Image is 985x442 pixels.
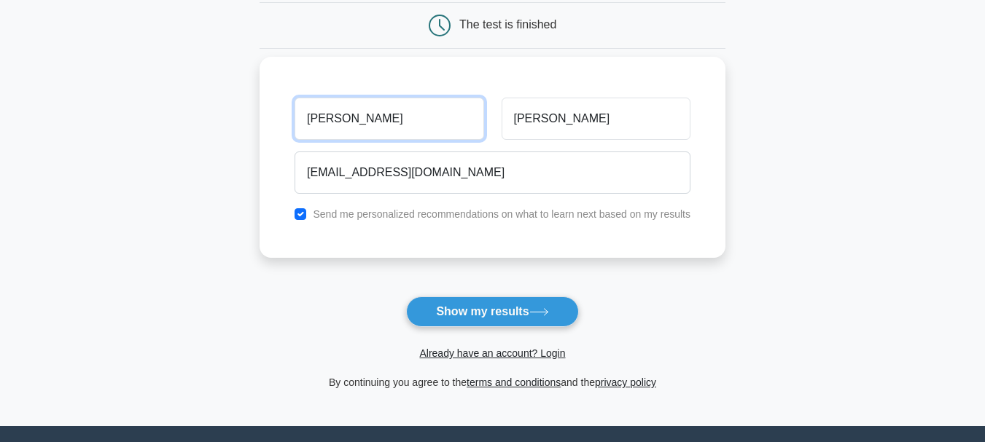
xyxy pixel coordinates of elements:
[419,347,565,359] a: Already have an account? Login
[406,296,578,327] button: Show my results
[459,18,556,31] div: The test is finished
[595,376,656,388] a: privacy policy
[467,376,561,388] a: terms and conditions
[313,208,690,220] label: Send me personalized recommendations on what to learn next based on my results
[295,98,483,140] input: First name
[295,151,690,194] input: Email
[502,98,690,140] input: Last name
[251,374,734,391] div: By continuing you agree to the and the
